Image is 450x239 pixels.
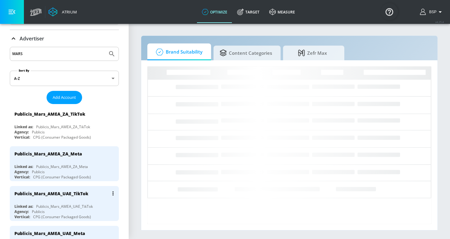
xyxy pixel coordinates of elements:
div: Publicis_Mars_AMEA_UAE_TikTok [36,204,93,209]
span: Add Account [53,94,76,101]
div: Publicis [32,169,45,174]
div: Publicis_Mars_AMEA_UAE_TikTokLinked as:Publicis_Mars_AMEA_UAE_TikTokAgency:PublicisVertical:CPG (... [10,186,119,221]
div: Publicis [32,129,45,135]
div: Publicis_Mars_AMEA_ZA_TikTokLinked as:Publicis_Mars_AMEA_ZA_TikTokAgency:PublicisVertical:CPG (Co... [10,106,119,141]
a: Atrium [48,7,77,17]
div: A-Z [10,71,119,86]
div: Publicis_Mars_AMEA_ZA_Meta [14,151,82,157]
div: CPG (Consumer Packaged Goods) [33,174,91,180]
div: Publicis [32,209,45,214]
span: Zefr Max [289,46,336,60]
div: Vertical: [14,135,30,140]
div: Linked as: [14,204,33,209]
div: Publicis_Mars_AMEA_ZA_TikTok [36,124,90,129]
div: Linked as: [14,124,33,129]
div: Publicis_Mars_AMEA_ZA_Meta [36,164,88,169]
div: Vertical: [14,214,30,219]
p: Advertiser [20,35,44,42]
div: Atrium [59,9,77,15]
a: measure [264,1,300,23]
div: Publicis_Mars_AMEA_UAE_Meta [14,230,85,236]
div: Agency: [14,129,29,135]
div: Agency: [14,169,29,174]
a: optimize [197,1,232,23]
div: CPG (Consumer Packaged Goods) [33,135,91,140]
div: Agency: [14,209,29,214]
button: Add Account [47,91,82,104]
a: Target [232,1,264,23]
input: Search by name [12,50,105,58]
div: Publicis_Mars_AMEA_UAE_TikTok [14,191,88,196]
span: Content Categories [220,46,272,60]
button: Open Resource Center [381,3,398,20]
div: CPG (Consumer Packaged Goods) [33,214,91,219]
span: v 4.25.4 [435,20,444,24]
div: Publicis_Mars_AMEA_ZA_MetaLinked as:Publicis_Mars_AMEA_ZA_MetaAgency:PublicisVertical:CPG (Consum... [10,146,119,181]
span: Brand Suitability [153,45,202,59]
button: Submit Search [105,47,119,61]
div: Publicis_Mars_AMEA_ZA_TikTok [14,111,85,117]
button: BSP [420,8,444,16]
label: Sort By [17,69,31,73]
div: Vertical: [14,174,30,180]
div: Advertiser [10,30,119,47]
span: login as: bsp_linking@zefr.com [427,10,437,14]
div: Linked as: [14,164,33,169]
